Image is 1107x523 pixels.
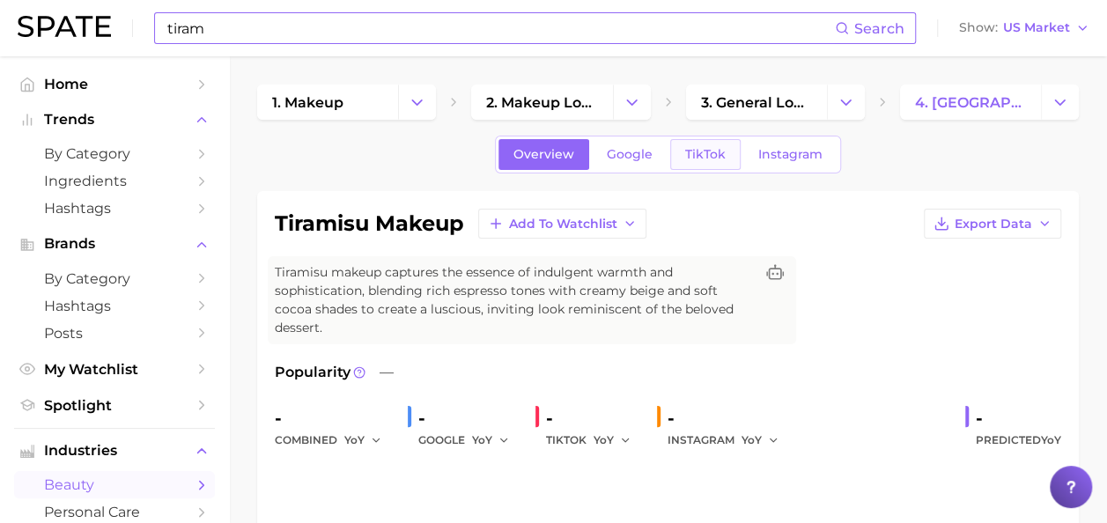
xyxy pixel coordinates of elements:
[14,167,215,195] a: Ingredients
[380,362,394,383] span: —
[827,85,865,120] button: Change Category
[418,430,521,451] div: GOOGLE
[14,70,215,98] a: Home
[398,85,436,120] button: Change Category
[44,325,185,342] span: Posts
[418,404,521,432] div: -
[472,432,492,447] span: YoY
[14,438,215,464] button: Industries
[275,263,754,337] span: Tiramisu makeup captures the essence of indulgent warmth and sophistication, blending rich espres...
[471,85,612,120] a: 2. makeup looks
[44,76,185,92] span: Home
[14,265,215,292] a: by Category
[257,85,398,120] a: 1. makeup
[668,404,791,432] div: -
[959,23,998,33] span: Show
[14,356,215,383] a: My Watchlist
[44,361,185,378] span: My Watchlist
[924,209,1061,239] button: Export Data
[742,432,762,447] span: YoY
[509,217,617,232] span: Add to Watchlist
[670,139,741,170] a: TikTok
[272,94,343,111] span: 1. makeup
[685,147,726,162] span: TikTok
[14,195,215,222] a: Hashtags
[14,107,215,133] button: Trends
[955,17,1094,40] button: ShowUS Market
[44,397,185,414] span: Spotlight
[44,173,185,189] span: Ingredients
[976,404,1061,432] div: -
[14,471,215,498] a: beauty
[546,430,643,451] div: TIKTOK
[546,404,643,432] div: -
[275,362,351,383] span: Popularity
[613,85,651,120] button: Change Category
[478,209,646,239] button: Add to Watchlist
[742,430,779,451] button: YoY
[900,85,1041,120] a: 4. [GEOGRAPHIC_DATA] makeup
[498,139,589,170] a: Overview
[344,430,382,451] button: YoY
[594,430,631,451] button: YoY
[1041,433,1061,446] span: YoY
[275,404,394,432] div: -
[701,94,812,111] span: 3. general looks
[743,139,838,170] a: Instagram
[686,85,827,120] a: 3. general looks
[44,443,185,459] span: Industries
[275,430,394,451] div: combined
[18,16,111,37] img: SPATE
[1041,85,1079,120] button: Change Category
[14,231,215,257] button: Brands
[14,392,215,419] a: Spotlight
[14,140,215,167] a: by Category
[668,430,791,451] div: INSTAGRAM
[275,213,464,234] h1: tiramisu makeup
[166,13,835,43] input: Search here for a brand, industry, or ingredient
[1003,23,1070,33] span: US Market
[513,147,574,162] span: Overview
[854,20,904,37] span: Search
[44,236,185,252] span: Brands
[44,145,185,162] span: by Category
[44,200,185,217] span: Hashtags
[44,298,185,314] span: Hashtags
[976,430,1061,451] span: Predicted
[594,432,614,447] span: YoY
[44,504,185,520] span: personal care
[758,147,823,162] span: Instagram
[44,270,185,287] span: by Category
[14,320,215,347] a: Posts
[344,432,365,447] span: YoY
[607,147,653,162] span: Google
[592,139,668,170] a: Google
[44,476,185,493] span: beauty
[472,430,510,451] button: YoY
[915,94,1026,111] span: 4. [GEOGRAPHIC_DATA] makeup
[955,217,1032,232] span: Export Data
[14,292,215,320] a: Hashtags
[486,94,597,111] span: 2. makeup looks
[44,112,185,128] span: Trends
